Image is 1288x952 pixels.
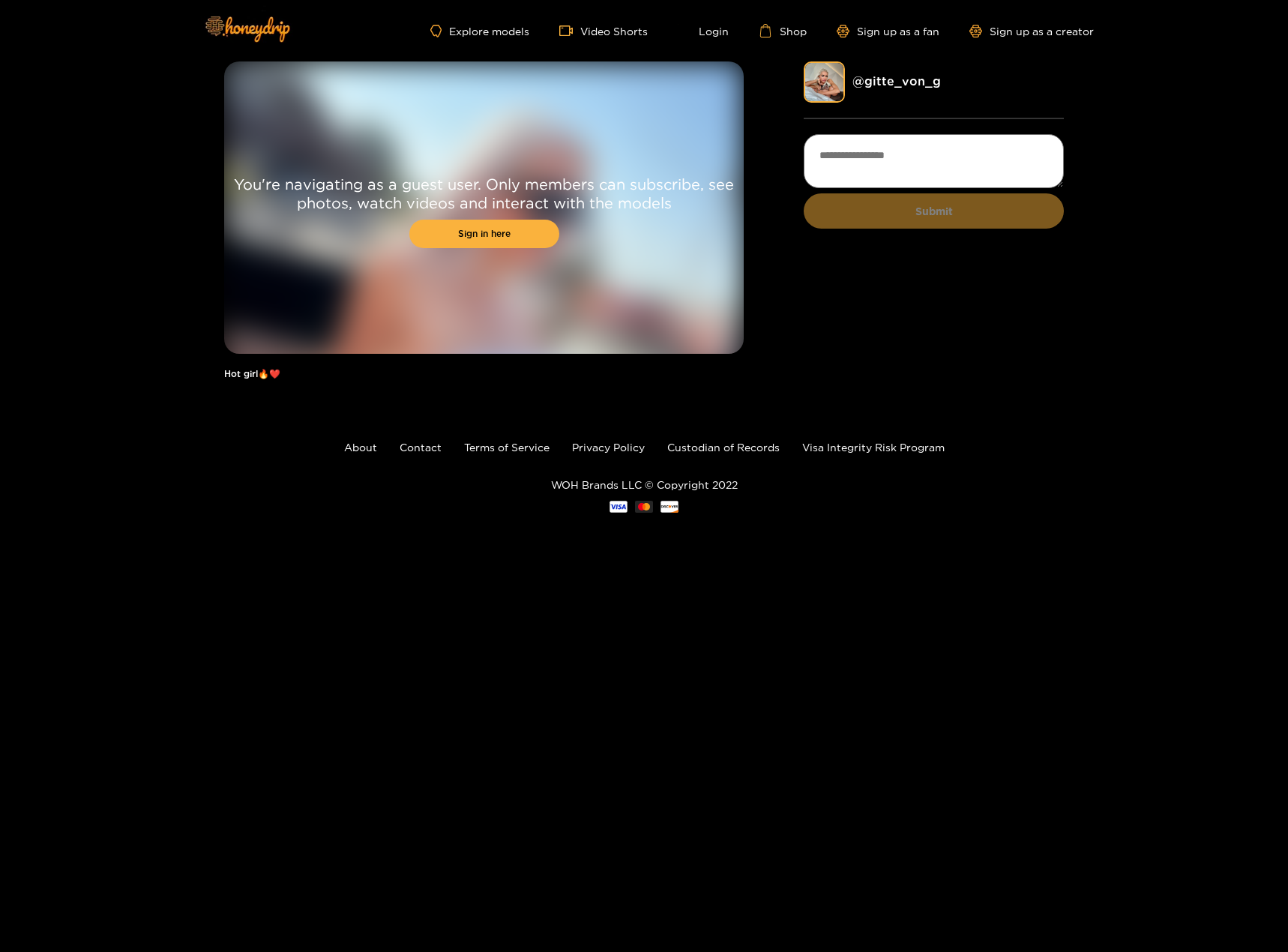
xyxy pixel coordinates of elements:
a: @ gitte_von_g [852,74,941,88]
a: Visa Integrity Risk Program [802,442,945,453]
a: Custodian of Records [667,442,780,453]
a: Video Shorts [559,24,648,37]
a: Contact [400,442,442,453]
a: Sign up as a creator [969,25,1094,37]
a: Login [678,24,729,37]
a: About [344,442,377,453]
h1: Hot girl🔥❤️ [224,369,744,379]
span: video-camera [559,24,580,37]
a: Shop [759,24,807,37]
button: Submit [804,193,1064,229]
a: Terms of Service [464,442,550,453]
a: Privacy Policy [572,442,645,453]
a: Explore models [430,25,529,37]
a: Sign in here [409,220,559,248]
img: gitte_von_g [804,61,845,103]
p: You're navigating as a guest user. Only members can subscribe, see photos, watch videos and inter... [224,175,744,212]
a: Sign up as a fan [837,25,939,37]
